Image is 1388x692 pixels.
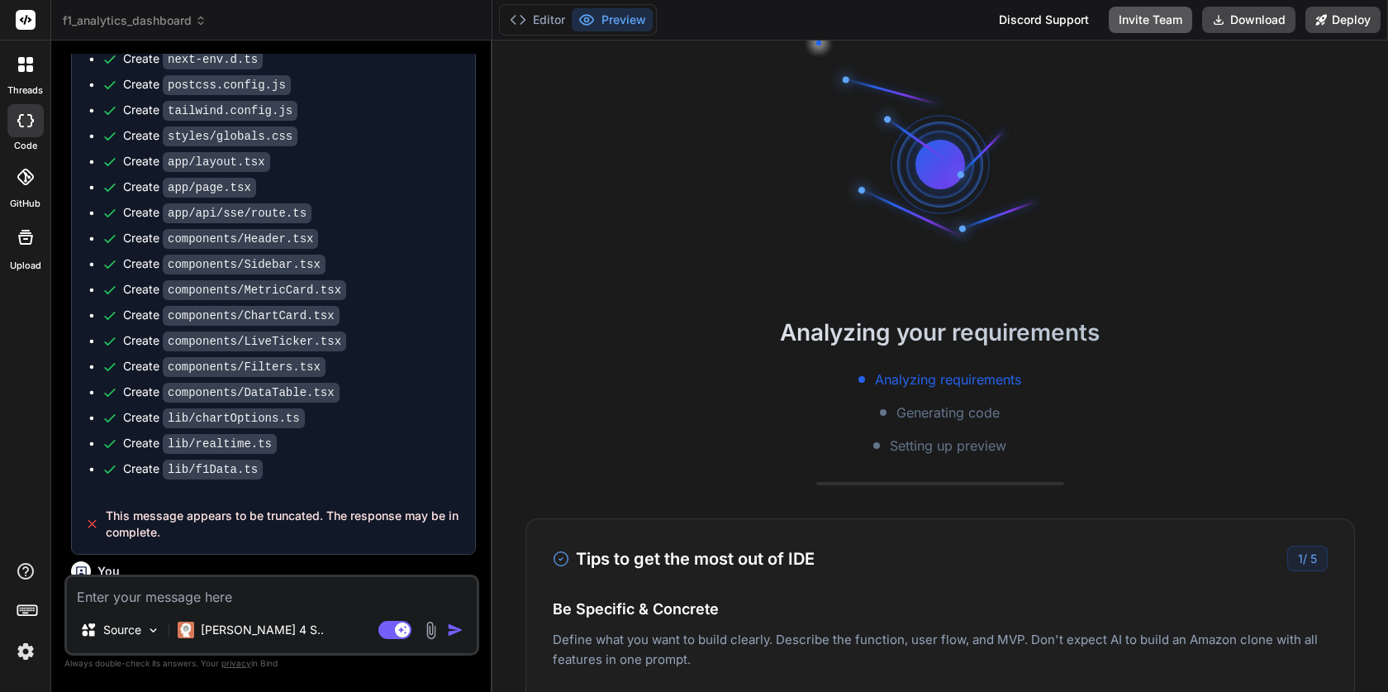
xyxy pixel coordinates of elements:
div: Create [123,358,326,375]
h2: Analyzing your requirements [492,315,1388,350]
img: settings [12,637,40,666]
code: components/ChartCard.tsx [163,306,340,326]
label: code [14,139,37,153]
code: styles/globals.css [163,126,297,146]
p: Source [103,622,141,638]
code: components/LiveTicker.tsx [163,332,346,351]
code: app/api/sse/route.ts [163,203,311,223]
img: Pick Models [146,623,160,637]
div: Create [123,435,277,452]
code: lib/f1Data.ts [163,460,263,480]
div: Create [123,230,318,247]
span: 5 [1310,551,1317,566]
div: Discord Support [989,7,1099,33]
p: Always double-check its answers. Your in Bind [64,656,479,671]
code: next-env.d.ts [163,50,263,69]
code: components/Filters.tsx [163,357,326,377]
button: Download [1202,7,1295,33]
div: Create [123,461,263,478]
button: Preview [572,8,653,31]
code: components/Sidebar.tsx [163,255,326,274]
h4: Be Specific & Concrete [553,598,1328,620]
button: Deploy [1305,7,1381,33]
span: f1_analytics_dashboard [63,12,207,29]
img: attachment [421,621,440,640]
label: threads [7,84,43,98]
label: GitHub [10,197,40,211]
div: Create [123,332,346,350]
div: Create [123,50,263,68]
div: / [1287,546,1328,571]
div: Create [123,76,291,93]
span: This message appears to be truncated. The response may be incomplete. [106,508,461,541]
code: app/layout.tsx [163,152,270,172]
span: Generating code [896,403,1000,422]
button: Invite Team [1109,7,1192,33]
label: Upload [10,259,41,273]
div: Create [123,179,256,196]
div: Create [123,307,340,324]
code: lib/realtime.ts [163,434,277,454]
span: 1 [1298,551,1303,566]
code: tailwind.config.js [163,101,297,121]
code: app/page.tsx [163,178,256,198]
p: [PERSON_NAME] 4 S.. [201,622,324,638]
div: Create [123,384,340,401]
code: lib/chartOptions.ts [163,408,305,428]
h6: You [97,563,120,580]
code: components/DataTable.tsx [163,383,340,403]
h3: Tips to get the most out of IDE [553,546,815,571]
div: Create [123,255,326,273]
div: Create [123,409,305,427]
div: Create [123,102,297,119]
span: Setting up preview [890,436,1006,456]
img: Claude 4 Sonnet [178,622,194,638]
button: Editor [503,8,572,31]
span: Analyzing requirements [875,370,1021,389]
div: Create [123,127,297,145]
span: privacy [221,658,251,668]
img: icon [447,622,463,638]
div: Create [123,204,311,222]
div: Create [123,281,346,298]
div: Create [123,153,270,170]
code: postcss.config.js [163,75,291,95]
code: components/Header.tsx [163,229,318,249]
code: components/MetricCard.tsx [163,280,346,300]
